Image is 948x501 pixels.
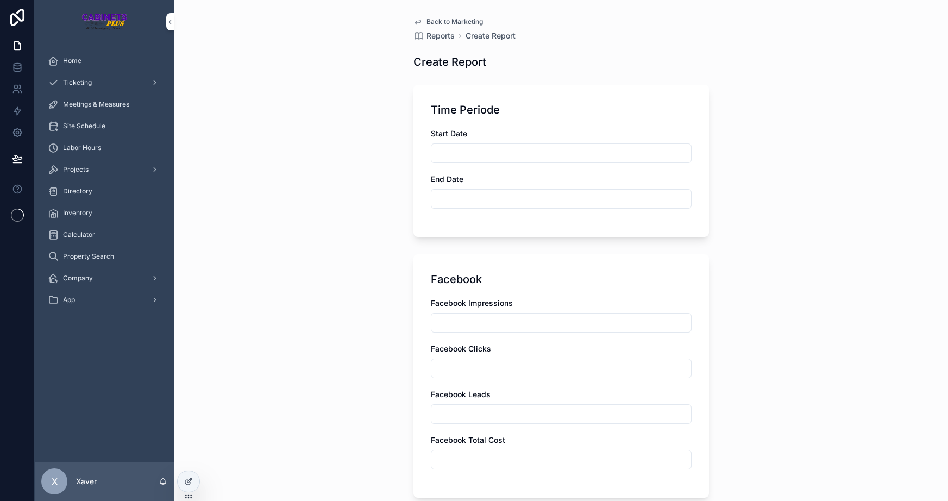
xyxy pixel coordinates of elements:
span: Reports [426,30,455,41]
a: Projects [41,160,167,179]
span: App [63,296,75,304]
img: App logo [81,13,128,30]
h1: Facebook [431,272,482,287]
span: Start Date [431,129,467,138]
a: Directory [41,181,167,201]
p: Xaver [76,476,97,487]
a: Calculator [41,225,167,245]
a: Site Schedule [41,116,167,136]
a: Create Report [466,30,516,41]
a: Reports [413,30,455,41]
span: Calculator [63,230,95,239]
span: Facebook Impressions [431,298,513,308]
span: Ticketing [63,78,92,87]
a: Property Search [41,247,167,266]
span: Back to Marketing [426,17,483,26]
span: X [52,475,58,488]
a: Home [41,51,167,71]
span: Projects [63,165,89,174]
span: Property Search [63,252,114,261]
span: Inventory [63,209,92,217]
h1: Time Periode [431,102,500,117]
span: Directory [63,187,92,196]
span: Facebook Total Cost [431,435,505,444]
span: Meetings & Measures [63,100,129,109]
a: Back to Marketing [413,17,483,26]
a: App [41,290,167,310]
a: Inventory [41,203,167,223]
span: Facebook Clicks [431,344,491,353]
a: Ticketing [41,73,167,92]
span: Home [63,57,81,65]
span: Company [63,274,93,283]
div: scrollable content [35,43,174,324]
h1: Create Report [413,54,486,70]
a: Labor Hours [41,138,167,158]
a: Company [41,268,167,288]
span: Labor Hours [63,143,101,152]
span: Site Schedule [63,122,105,130]
a: Meetings & Measures [41,95,167,114]
span: Facebook Leads [431,390,491,399]
span: End Date [431,174,463,184]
